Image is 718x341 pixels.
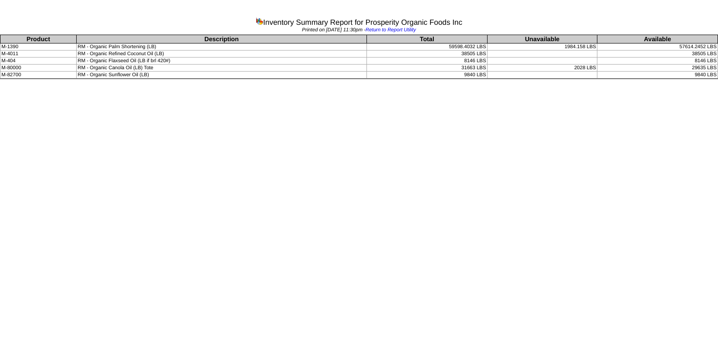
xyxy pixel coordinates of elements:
[366,27,416,33] a: Return to Report Utility
[76,44,366,51] td: RM - Organic Palm Shortening (LB)
[597,35,718,44] th: Available
[367,65,488,72] td: 31663 LBS
[0,72,77,79] td: M-82700
[0,58,77,65] td: M-404
[0,65,77,72] td: M-80000
[367,58,488,65] td: 8146 LBS
[256,17,263,25] img: graph.gif
[487,35,597,44] th: Unavailable
[0,35,77,44] th: Product
[487,65,597,72] td: 2028 LBS
[487,44,597,51] td: 1984.158 LBS
[367,44,488,51] td: 59598.4032 LBS
[597,72,718,79] td: 9840 LBS
[367,72,488,79] td: 9840 LBS
[367,35,488,44] th: Total
[76,35,366,44] th: Description
[597,65,718,72] td: 29635 LBS
[76,51,366,58] td: RM - Organic Refined Coconut Oil (LB)
[76,58,366,65] td: RM - Organic Flaxseed Oil (LB if brl 420#)
[367,51,488,58] td: 38505 LBS
[597,51,718,58] td: 38505 LBS
[0,51,77,58] td: M-4011
[76,65,366,72] td: RM - Organic Canola Oil (LB) Tote
[597,58,718,65] td: 8146 LBS
[0,44,77,51] td: M-1390
[597,44,718,51] td: 57614.2452 LBS
[76,72,366,79] td: RM - Organic Sunflower Oil (LB)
